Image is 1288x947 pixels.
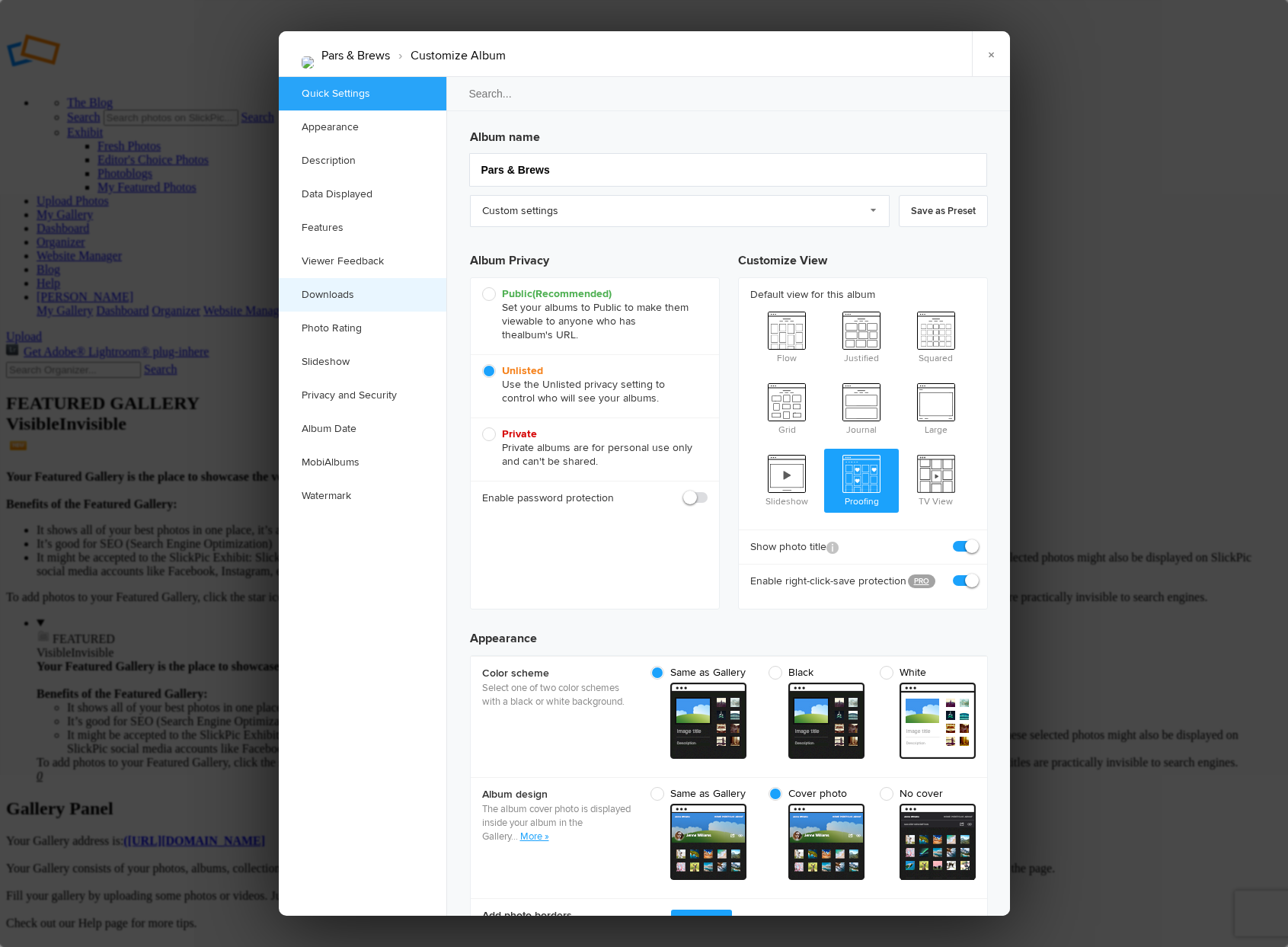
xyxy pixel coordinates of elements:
span: Justified [824,306,899,366]
a: Appearance [279,110,446,144]
a: Privacy and Security [279,379,446,412]
p: The album cover photo is displayed inside your album in the Gallery. [482,802,634,843]
span: Proofing [824,449,899,510]
h3: Album name [470,122,988,146]
i: (Recommended) [532,287,612,300]
a: Save as Preset [899,195,988,227]
b: Enable password protection [482,491,614,506]
b: Add photo borders [482,908,634,923]
a: Downloads [279,278,446,312]
span: cover From gallery - dark [670,804,746,880]
span: Cover photo [769,787,857,801]
span: .. [513,830,520,843]
a: Description [279,144,446,178]
span: Same as Gallery [650,666,746,680]
b: Unlisted [502,364,543,377]
b: Album design [482,787,634,802]
h3: Customize View [738,239,988,277]
span: No cover [880,787,968,801]
a: PRO [908,574,935,588]
h3: Album Privacy [470,239,720,277]
input: Search... [446,76,1012,111]
span: album's URL. [517,328,578,341]
b: Color scheme [482,666,634,681]
span: Set your albums to Public to make them viewable to anyone who has the [482,287,700,342]
span: Private albums are for personal use only and can't be shared. [482,427,700,469]
span: Journal [824,377,899,438]
b: Default view for this album [750,287,976,302]
li: Customize Album [390,43,506,69]
a: Data Displayed [279,178,446,211]
img: untitled-57.jpg [302,56,314,69]
span: cover From gallery - dark [900,804,976,880]
li: Pars & Brews [321,43,390,69]
a: More » [520,830,549,843]
a: Quick Settings [279,77,446,110]
span: Same as Gallery [650,787,746,801]
span: Large [899,377,973,438]
a: Custom settings [470,195,890,227]
span: TV View [899,449,973,510]
b: Private [502,427,537,440]
a: Album Date [279,412,446,446]
a: Photo Rating [279,312,446,345]
a: MobiAlbums [279,446,446,479]
b: Enable right-click-save protection [750,574,896,589]
a: Features [279,211,446,245]
span: Flow [750,306,825,366]
h3: Appearance [470,617,988,648]
a: Watermark [279,479,446,513]
span: Use the Unlisted privacy setting to control who will see your albums. [482,364,700,405]
a: Viewer Feedback [279,245,446,278]
span: cover From gallery - dark [788,804,865,880]
a: × [972,31,1010,77]
span: Black [769,666,857,680]
b: Public [502,287,612,300]
p: Select one of two color schemes with a black or white background. [482,681,634,709]
span: Slideshow [750,449,825,510]
span: Squared [899,306,973,366]
b: Show photo title [750,539,839,555]
a: Slideshow [279,345,446,379]
span: Grid [750,377,825,438]
span: White [880,666,968,680]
